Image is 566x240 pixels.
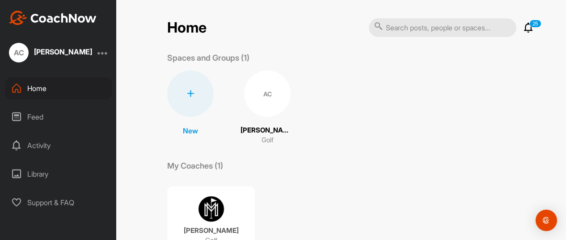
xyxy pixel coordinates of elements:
input: Search posts, people or spaces... [369,18,516,37]
p: My Coaches (1) [167,160,223,172]
div: AC [244,70,291,117]
div: Feed [5,106,112,128]
div: Open Intercom Messenger [536,210,557,231]
p: New [183,125,198,136]
div: Library [5,163,112,185]
p: Spaces and Groups (1) [167,52,249,64]
div: Support & FAQ [5,191,112,214]
h2: Home [167,19,207,37]
p: [PERSON_NAME] [184,226,239,235]
div: [PERSON_NAME] [34,48,92,55]
p: 25 [529,20,541,28]
div: Home [5,77,112,99]
img: coach avatar [198,195,225,223]
div: Activity [5,134,112,157]
a: AC[PERSON_NAME]Golf [241,70,294,145]
p: [PERSON_NAME] [241,125,294,136]
img: CoachNow [9,11,97,25]
div: AC [9,43,29,62]
p: Golf [262,135,274,145]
